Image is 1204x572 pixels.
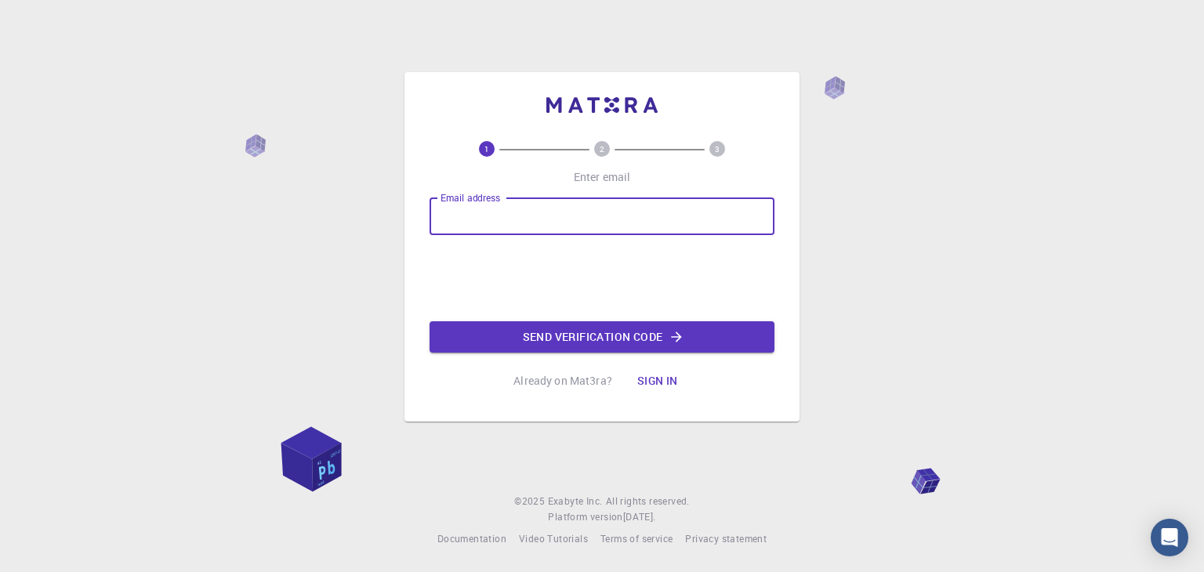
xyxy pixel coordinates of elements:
[574,169,631,185] p: Enter email
[1151,519,1188,556] div: Open Intercom Messenger
[685,532,767,545] span: Privacy statement
[548,494,603,507] span: Exabyte Inc.
[623,510,656,523] span: [DATE] .
[600,532,673,545] span: Terms of service
[519,532,588,545] span: Video Tutorials
[548,494,603,509] a: Exabyte Inc.
[519,531,588,547] a: Video Tutorials
[600,143,604,154] text: 2
[514,494,547,509] span: © 2025
[430,321,774,353] button: Send verification code
[685,531,767,547] a: Privacy statement
[625,365,691,396] button: Sign in
[441,191,500,205] label: Email address
[606,494,690,509] span: All rights reserved.
[600,531,673,547] a: Terms of service
[437,532,506,545] span: Documentation
[484,143,489,154] text: 1
[437,531,506,547] a: Documentation
[623,509,656,525] a: [DATE].
[483,248,721,309] iframe: reCAPTCHA
[715,143,720,154] text: 3
[513,373,612,389] p: Already on Mat3ra?
[548,509,622,525] span: Platform version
